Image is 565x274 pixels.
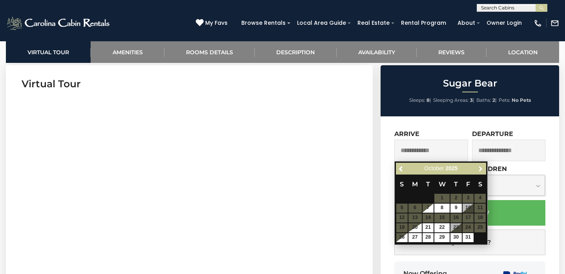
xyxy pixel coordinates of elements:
[483,17,526,29] a: Owner Login
[450,203,462,213] td: $270
[22,77,357,91] h3: Virtual Tour
[439,180,446,188] span: Wednesday
[450,233,462,243] td: $165
[534,19,542,28] img: phone-regular-white.png
[255,41,336,63] a: Description
[337,41,417,63] a: Availability
[434,203,450,213] td: $176
[476,164,485,174] a: Next
[478,166,484,172] span: Next
[196,19,230,28] a: My Favs
[408,223,422,232] a: 20
[409,95,431,105] li: |
[396,233,408,242] a: 26
[487,41,559,63] a: Location
[164,41,255,63] a: Rooms Details
[423,223,434,232] a: 21
[412,180,418,188] span: Monday
[454,180,458,188] span: Thursday
[445,165,457,171] span: 2025
[434,223,449,232] a: 22
[512,97,531,103] strong: No Pets
[463,233,474,242] a: 31
[478,180,482,188] span: Saturday
[397,17,450,29] a: Rental Program
[397,164,406,174] a: Previous
[417,41,486,63] a: Reviews
[409,97,425,103] span: Sleeps:
[434,223,450,233] td: $153
[426,180,430,188] span: Tuesday
[433,97,469,103] span: Sleeping Areas:
[472,130,513,138] label: Departure
[237,17,290,29] a: Browse Rentals
[408,223,422,233] td: $156
[476,97,491,103] span: Baths:
[354,17,394,29] a: Real Estate
[422,233,434,243] td: $144
[434,233,449,242] a: 29
[423,204,434,213] a: 7
[450,204,462,213] a: 9
[425,165,444,171] span: October
[470,97,473,103] strong: 3
[433,95,474,105] li: |
[398,166,405,172] span: Previous
[450,233,462,242] a: 30
[383,78,557,88] h2: Sugar Bear
[550,19,559,28] img: mail-regular-white.png
[6,15,112,31] img: White-1-2.png
[422,203,434,213] td: $176
[472,165,507,173] label: Children
[434,204,449,213] a: 8
[6,41,91,63] a: Virtual Tour
[205,19,228,27] span: My Favs
[476,95,497,105] li: |
[454,17,479,29] a: About
[408,233,422,243] td: $145
[91,41,164,63] a: Amenities
[499,97,510,103] span: Pets:
[400,180,404,188] span: Sunday
[462,233,474,243] td: $223
[293,17,350,29] a: Local Area Guide
[408,233,422,242] a: 27
[422,223,434,233] td: $146
[423,233,434,242] a: 28
[394,130,419,138] label: Arrive
[396,233,408,243] td: $182
[426,97,430,103] strong: 8
[466,180,470,188] span: Friday
[434,233,450,243] td: $154
[492,97,495,103] strong: 2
